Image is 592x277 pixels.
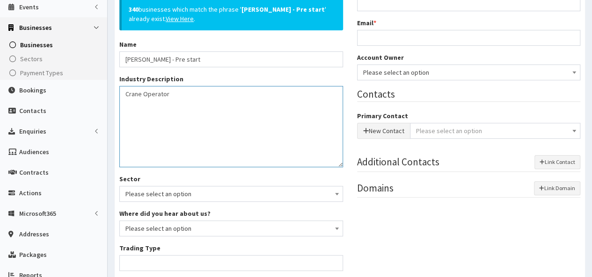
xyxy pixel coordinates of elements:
[20,55,43,63] span: Sectors
[19,148,49,156] span: Audiences
[2,38,107,52] a: Businesses
[19,3,39,11] span: Events
[357,123,410,139] button: New Contact
[2,52,107,66] a: Sectors
[19,23,52,32] span: Businesses
[416,127,482,135] span: Please select an option
[119,220,343,236] span: Please select an option
[119,74,183,84] label: Industry Description
[19,86,46,94] span: Bookings
[19,107,46,115] span: Contacts
[357,87,581,102] legend: Contacts
[241,5,325,14] b: [PERSON_NAME] - Pre start
[19,127,46,135] span: Enquiries
[357,64,581,80] span: Please select an option
[19,230,49,238] span: Addresses
[119,243,161,253] label: Trading Type
[166,14,194,23] a: View Here
[19,209,56,218] span: Microsoft365
[129,5,139,14] b: 340
[534,181,580,195] button: Link Domain
[119,40,137,49] label: Name
[357,181,581,198] legend: Domains
[2,66,107,80] a: Payment Types
[19,250,47,259] span: Packages
[125,222,337,235] span: Please select an option
[20,69,63,77] span: Payment Types
[363,66,575,79] span: Please select an option
[119,209,211,218] label: Where did you hear about us?
[19,168,49,177] span: Contracts
[19,189,42,197] span: Actions
[20,41,53,49] span: Businesses
[534,155,580,169] button: Link Contact
[119,186,343,202] span: Please select an option
[357,111,408,121] label: Primary Contact
[357,18,376,28] label: Email
[357,155,581,171] legend: Additional Contacts
[119,174,140,184] label: Sector
[357,53,404,62] label: Account Owner
[125,187,337,200] span: Please select an option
